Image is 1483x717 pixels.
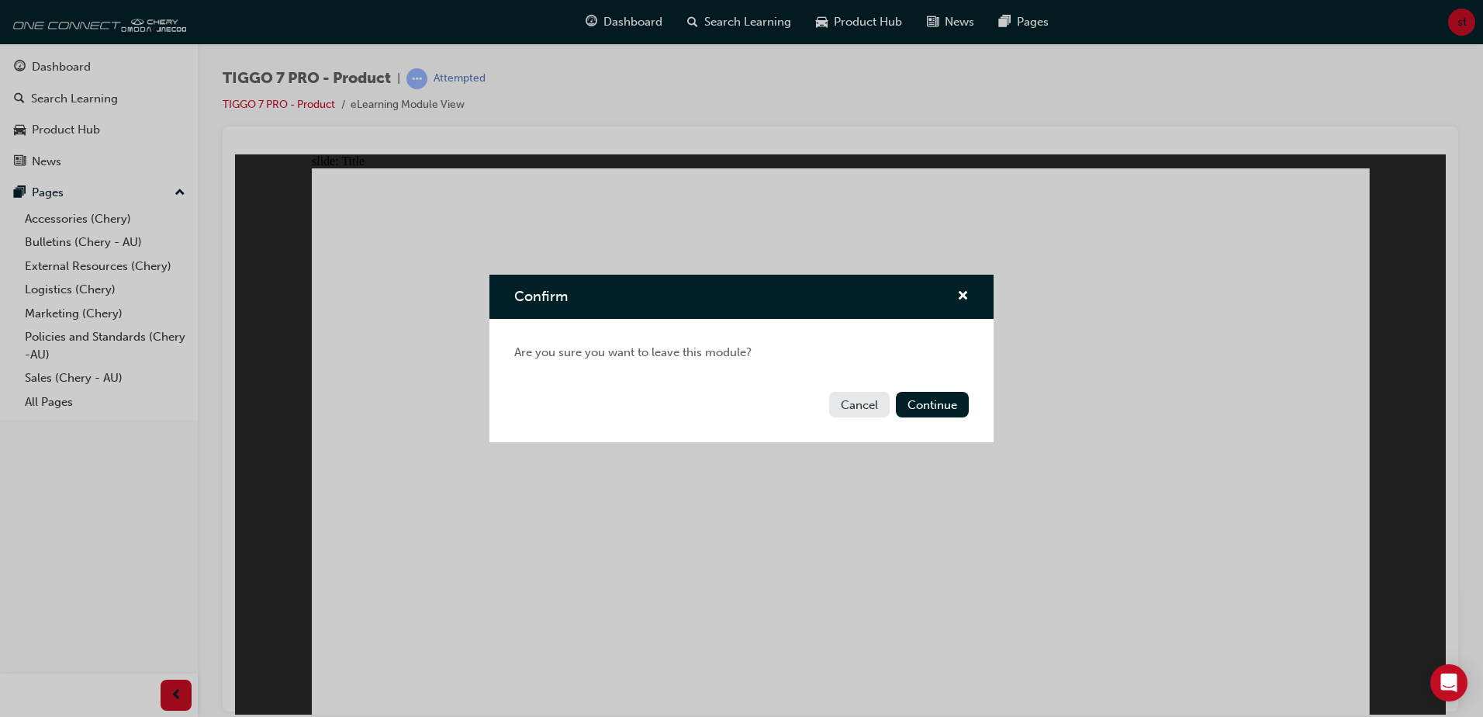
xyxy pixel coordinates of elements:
button: Continue [896,392,969,417]
div: Confirm [489,275,994,442]
button: cross-icon [957,287,969,307]
button: Cancel [829,392,890,417]
div: Are you sure you want to leave this module? [489,319,994,386]
span: cross-icon [957,290,969,304]
span: Confirm [514,288,568,305]
div: Open Intercom Messenger [1430,664,1467,701]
